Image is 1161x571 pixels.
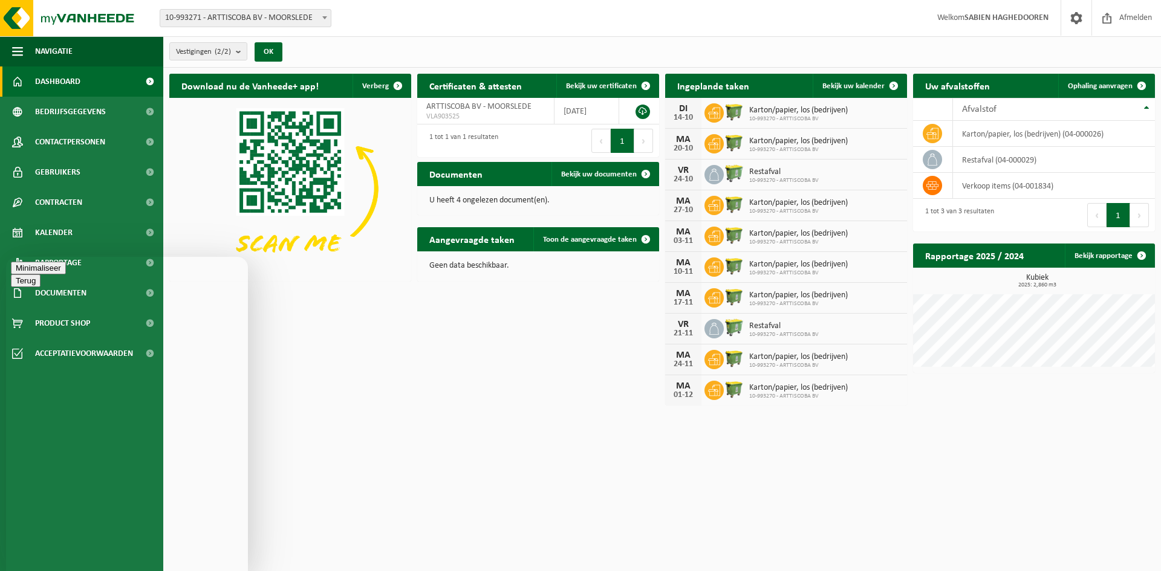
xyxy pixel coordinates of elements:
span: VLA903525 [426,112,545,121]
span: Gebruikers [35,157,80,187]
div: 21-11 [671,329,695,338]
h2: Documenten [417,162,495,185]
h2: Ingeplande taken [665,74,761,97]
span: Karton/papier, los (bedrijven) [749,291,848,300]
td: [DATE] [554,98,619,124]
h2: Download nu de Vanheede+ app! [169,74,331,97]
span: Bekijk uw kalender [822,82,885,90]
div: MA [671,381,695,391]
span: Karton/papier, los (bedrijven) [749,352,848,362]
a: Bekijk uw certificaten [556,74,658,98]
button: Vestigingen(2/2) [169,42,247,60]
td: karton/papier, los (bedrijven) (04-000026) [953,121,1155,147]
span: Karton/papier, los (bedrijven) [749,260,848,269]
div: 17-11 [671,298,695,307]
span: ARTTISCOBA BV - MOORSLEDE [426,102,532,111]
h3: Kubiek [919,274,1155,288]
a: Bekijk uw kalender [813,74,906,98]
span: Bekijk uw documenten [561,170,637,178]
strong: SABIEN HAGHEDOOREN [964,13,1049,22]
span: 2025: 2,860 m3 [919,282,1155,288]
span: Toon de aangevraagde taken [543,236,637,244]
button: Next [1130,203,1149,227]
button: Previous [591,129,611,153]
span: 10-993270 - ARTTISCOBA BV [749,177,819,184]
h2: Aangevraagde taken [417,227,527,251]
span: 10-993270 - ARTTISCOBA BV [749,239,848,246]
a: Bekijk rapportage [1065,244,1154,268]
span: Restafval [749,167,819,177]
span: Contracten [35,187,82,218]
h2: Uw afvalstoffen [913,74,1002,97]
a: Bekijk uw documenten [551,162,658,186]
div: VR [671,320,695,329]
span: Navigatie [35,36,73,66]
img: Download de VHEPlus App [169,98,411,279]
img: WB-1100-HPE-GN-50 [724,225,744,245]
p: Geen data beschikbaar. [429,262,647,270]
span: 10-993271 - ARTTISCOBA BV - MOORSLEDE [160,10,331,27]
img: WB-1100-HPE-GN-50 [724,256,744,276]
span: Rapportage [35,248,82,278]
a: Toon de aangevraagde taken [533,227,658,251]
button: Previous [1087,203,1107,227]
img: WB-1100-HPE-GN-50 [724,132,744,153]
span: 10-993270 - ARTTISCOBA BV [749,300,848,308]
span: 10-993270 - ARTTISCOBA BV [749,115,848,123]
div: MA [671,289,695,298]
p: U heeft 4 ongelezen document(en). [429,196,647,205]
button: 1 [611,129,634,153]
h2: Rapportage 2025 / 2024 [913,244,1036,267]
button: 1 [1107,203,1130,227]
a: Ophaling aanvragen [1058,74,1154,98]
span: Afvalstof [962,105,997,114]
span: Kalender [35,218,73,248]
span: 10-993270 - ARTTISCOBA BV [749,393,848,400]
div: MA [671,227,695,237]
span: 10-993270 - ARTTISCOBA BV [749,331,819,338]
div: 24-11 [671,360,695,369]
span: Ophaling aanvragen [1068,82,1133,90]
iframe: chat widget [6,257,248,571]
span: 10-993270 - ARTTISCOBA BV [749,269,848,277]
button: Next [634,129,653,153]
span: Vestigingen [176,43,231,61]
div: MA [671,258,695,268]
img: WB-1100-HPE-GN-50 [724,194,744,215]
div: MA [671,135,695,144]
span: Verberg [362,82,389,90]
h2: Certificaten & attesten [417,74,534,97]
button: OK [255,42,282,62]
div: 03-11 [671,237,695,245]
span: Karton/papier, los (bedrijven) [749,106,848,115]
img: WB-0660-HPE-GN-50 [724,163,744,184]
div: 24-10 [671,175,695,184]
button: Verberg [353,74,410,98]
span: 10-993270 - ARTTISCOBA BV [749,208,848,215]
span: Bedrijfsgegevens [35,97,106,127]
div: 20-10 [671,144,695,153]
div: 1 tot 3 van 3 resultaten [919,202,994,228]
div: VR [671,166,695,175]
div: MA [671,196,695,206]
div: 1 tot 1 van 1 resultaten [423,127,498,154]
img: WB-1100-HPE-GN-50 [724,379,744,399]
td: restafval (04-000029) [953,147,1155,173]
div: 01-12 [671,391,695,399]
count: (2/2) [215,48,231,56]
span: Contactpersonen [35,127,105,157]
div: 14-10 [671,114,695,122]
span: Karton/papier, los (bedrijven) [749,198,848,208]
span: Karton/papier, los (bedrijven) [749,229,848,239]
img: WB-1100-HPE-GN-50 [724,102,744,122]
div: DI [671,104,695,114]
span: Restafval [749,321,819,331]
span: Karton/papier, los (bedrijven) [749,383,848,393]
span: 10-993271 - ARTTISCOBA BV - MOORSLEDE [160,9,331,27]
span: Bekijk uw certificaten [566,82,637,90]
